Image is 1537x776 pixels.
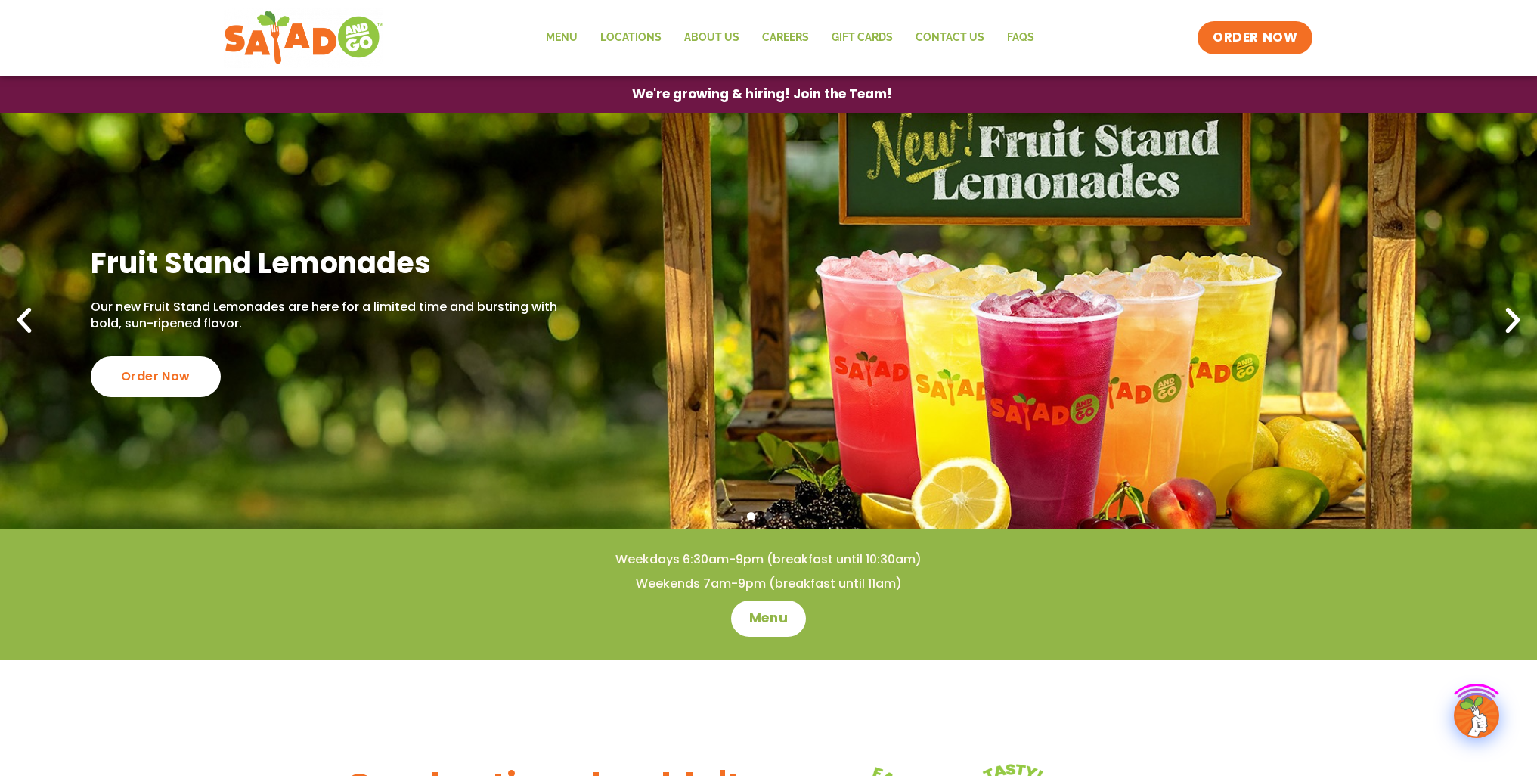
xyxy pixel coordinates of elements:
a: ORDER NOW [1198,21,1312,54]
p: Our new Fruit Stand Lemonades are here for a limited time and bursting with bold, sun-ripened fla... [91,299,568,333]
span: Go to slide 2 [764,512,773,520]
nav: Menu [535,20,1046,55]
span: ORDER NOW [1213,29,1297,47]
a: Locations [589,20,673,55]
a: Careers [751,20,820,55]
span: Go to slide 3 [782,512,790,520]
h2: Fruit Stand Lemonades [91,244,568,281]
a: Menu [535,20,589,55]
h4: Weekends 7am-9pm (breakfast until 11am) [30,576,1507,592]
div: Order Now [91,356,221,397]
h4: Weekdays 6:30am-9pm (breakfast until 10:30am) [30,551,1507,568]
img: new-SAG-logo-768×292 [224,8,383,68]
a: FAQs [996,20,1046,55]
div: Previous slide [8,304,41,337]
a: About Us [673,20,751,55]
div: Next slide [1496,304,1529,337]
a: Menu [731,601,806,637]
a: GIFT CARDS [820,20,904,55]
span: We're growing & hiring! Join the Team! [632,88,892,101]
a: We're growing & hiring! Join the Team! [609,76,915,112]
a: Contact Us [904,20,996,55]
span: Go to slide 1 [747,512,755,520]
span: Menu [749,610,788,628]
